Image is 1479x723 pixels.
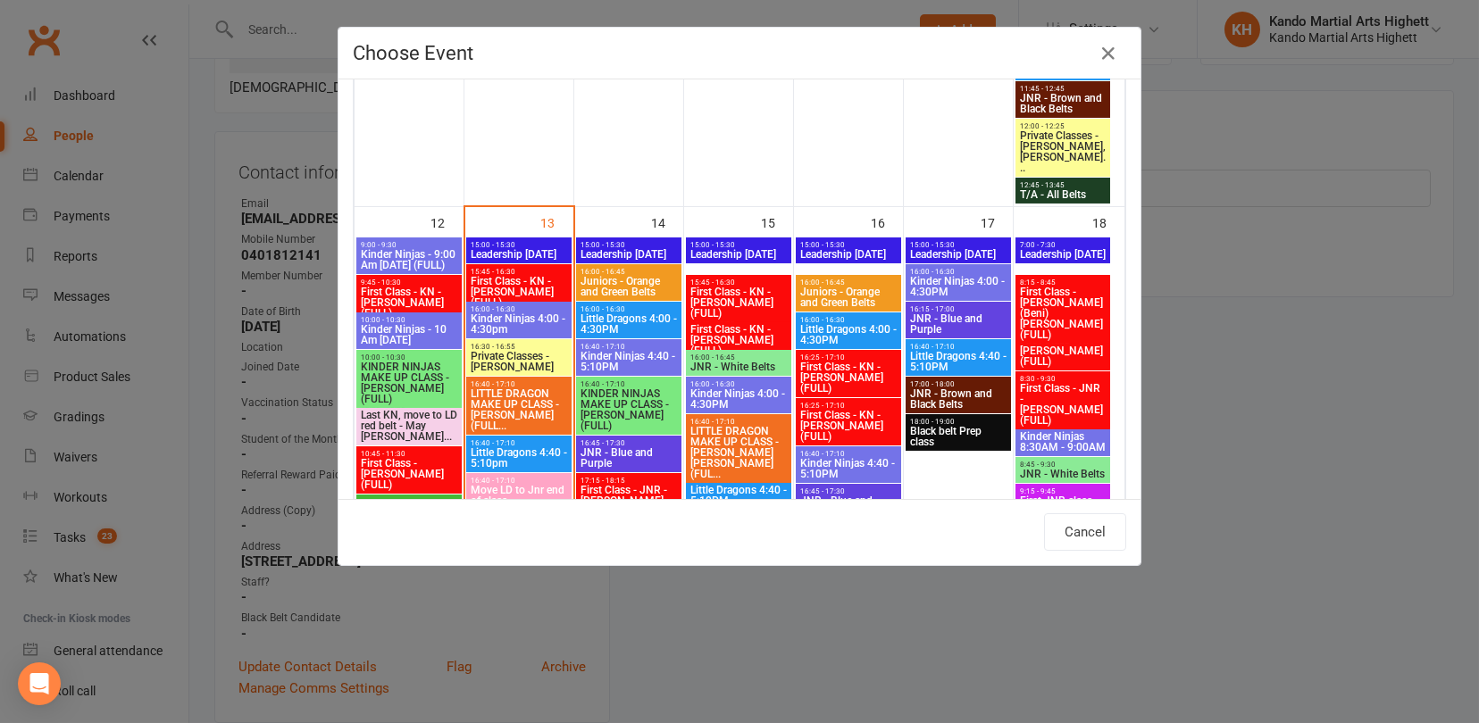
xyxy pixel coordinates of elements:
[799,402,898,410] span: 16:25 - 17:10
[470,477,568,485] span: 16:40 - 17:10
[1019,85,1107,93] span: 11:45 - 12:45
[1044,513,1126,551] button: Cancel
[360,410,458,442] span: Last KN, move to LD red belt - May [PERSON_NAME]...
[799,353,898,361] span: 16:25 - 17:10
[909,426,1007,447] span: Black belt Prep class
[580,249,678,260] span: Leadership [DATE]
[360,316,458,324] span: 10:00 - 10:30
[580,447,678,469] span: JNR - Blue and Purple
[1019,335,1107,367] span: First Class - KN - [PERSON_NAME] (FULL)
[799,324,898,345] span: Little Dragons 4:00 - 4:30PM
[799,249,898,260] span: Leadership [DATE]
[799,450,898,458] span: 16:40 - 17:10
[689,426,788,479] span: LITTLE DRAGON MAKE UP CLASS - [PERSON_NAME] [PERSON_NAME] (FUL...
[689,353,788,361] span: 16:00 - 16:45
[909,313,1007,335] span: JNR - Blue and Purple
[470,439,568,447] span: 16:40 - 17:10
[580,439,678,447] span: 16:45 - 17:30
[909,418,1007,426] span: 18:00 - 19:00
[799,495,898,517] span: JNR - Blue and Purple
[909,276,1007,297] span: Kinder Ninjas 4:00 - 4:30PM
[1019,181,1107,189] span: 12:45 - 13:45
[1019,249,1107,260] span: Leadership [DATE]
[580,485,678,528] span: First Class - JNR - [PERSON_NAME], [PERSON_NAME] (F...
[909,305,1007,313] span: 16:15 - 17:00
[470,351,568,372] span: Private Classes - [PERSON_NAME]
[799,316,898,324] span: 16:00 - 16:30
[1019,130,1107,173] span: Private Classes - [PERSON_NAME], [PERSON_NAME]...
[360,353,458,361] span: 10:00 - 10:30
[360,361,458,404] span: KINDER NINJAS MAKE UP CLASS - [PERSON_NAME] (FULL)
[1092,207,1124,237] div: 18
[580,305,678,313] span: 16:00 - 16:30
[909,241,1007,249] span: 15:00 - 15:30
[1019,495,1107,538] span: First JNR class from [PERSON_NAME] (FULL)
[909,351,1007,372] span: Little Dragons 4:40 - 5:10PM
[360,287,458,319] span: First Class - KN - [PERSON_NAME] (FULL)
[580,241,678,249] span: 15:00 - 15:30
[651,207,683,237] div: 14
[689,324,788,356] span: First Class - KN - [PERSON_NAME] (FULL)
[470,447,568,469] span: Little Dragons 4:40 - 5:10pm
[360,450,458,458] span: 10:45 - 11:30
[470,313,568,335] span: Kinder Ninjas 4:00 - 4:30pm
[909,343,1007,351] span: 16:40 - 17:10
[360,241,458,249] span: 9:00 - 9:30
[1019,241,1107,249] span: 7:00 - 7:30
[1019,487,1107,495] span: 9:15 - 9:45
[580,313,678,335] span: Little Dragons 4:00 - 4:30PM
[1019,278,1107,287] span: 8:15 - 8:45
[18,662,61,705] div: Open Intercom Messenger
[353,42,1126,64] h4: Choose Event
[689,241,788,249] span: 15:00 - 15:30
[689,418,788,426] span: 16:40 - 17:10
[360,458,458,490] span: First Class - [PERSON_NAME] (FULL)
[470,268,568,276] span: 15:45 - 16:30
[689,361,788,372] span: JNR - White Belts
[799,487,898,495] span: 16:45 - 17:30
[799,361,898,394] span: First Class - KN - [PERSON_NAME] (FULL)
[360,324,458,345] span: Kinder Ninjas - 10 Am [DATE]
[580,351,678,372] span: Kinder Ninjas 4:40 - 5:10PM
[1019,122,1107,130] span: 12:00 - 12:25
[541,207,573,237] div: 13
[689,278,788,287] span: 15:45 - 16:30
[431,207,464,237] div: 12
[470,249,568,260] span: Leadership [DATE]
[799,458,898,479] span: Kinder Ninjas 4:40 - 5:10PM
[470,276,568,308] span: First Class - KN - [PERSON_NAME] (FULL)
[1019,93,1107,114] span: JNR - Brown and Black Belts
[1019,375,1107,383] span: 8:30 - 9:30
[580,268,678,276] span: 16:00 - 16:45
[1019,383,1107,426] span: First Class - JNR - [PERSON_NAME] (FULL)
[909,380,1007,388] span: 17:00 - 18:00
[871,207,903,237] div: 16
[580,343,678,351] span: 16:40 - 17:10
[580,477,678,485] span: 17:15 - 18:15
[580,388,678,431] span: KINDER NINJAS MAKE UP CLASS - [PERSON_NAME] (FULL)
[470,305,568,313] span: 16:00 - 16:30
[799,410,898,442] span: First Class - KN - [PERSON_NAME] (FULL)
[761,207,793,237] div: 15
[580,276,678,297] span: Juniors - Orange and Green Belts
[689,380,788,388] span: 16:00 - 16:30
[360,278,458,287] span: 9:45 - 10:30
[799,278,898,287] span: 16:00 - 16:45
[909,249,1007,260] span: Leadership [DATE]
[799,241,898,249] span: 15:00 - 15:30
[689,249,788,260] span: Leadership [DATE]
[470,485,568,528] span: Move LD to Jnr end of class - [PERSON_NAME] (FUL...
[1019,469,1107,479] span: JNR - White Belts
[1019,461,1107,469] span: 8:45 - 9:30
[1019,287,1107,340] span: First Class - [PERSON_NAME] (Beni) [PERSON_NAME] (FULL)
[689,388,788,410] span: Kinder Ninjas 4:00 - 4:30PM
[689,485,788,506] span: Little Dragons 4:40 - 5:10PM
[470,388,568,431] span: LITTLE DRAGON MAKE UP CLASS - [PERSON_NAME] (FULL...
[470,380,568,388] span: 16:40 - 17:10
[580,380,678,388] span: 16:40 - 17:10
[360,498,458,506] span: 11:00 - 12:00
[1019,431,1107,453] span: Kinder Ninjas 8:30AM - 9:00AM
[470,241,568,249] span: 15:00 - 15:30
[1019,189,1107,200] span: T/A - All Belts
[360,249,458,270] span: Kinder Ninjas - 9:00 Am [DATE] (FULL)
